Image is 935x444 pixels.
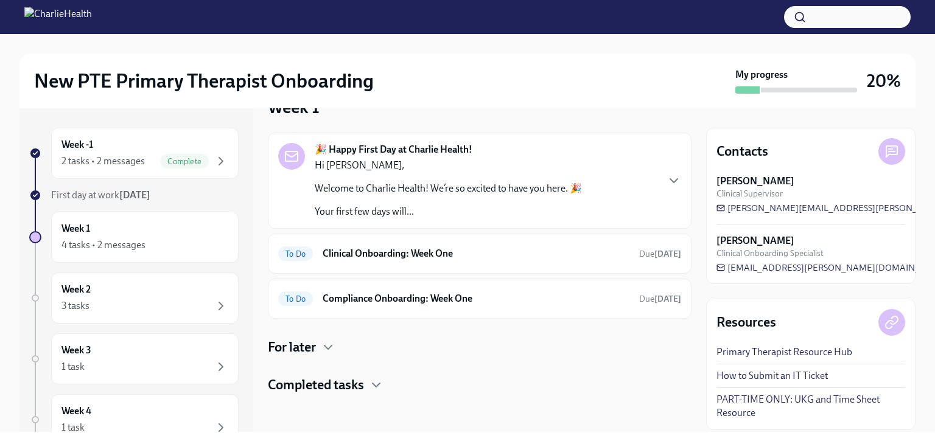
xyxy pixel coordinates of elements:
[29,212,239,263] a: Week 14 tasks • 2 messages
[654,294,681,304] strong: [DATE]
[51,189,150,201] span: First day at work
[29,189,239,202] a: First day at work[DATE]
[315,205,582,218] p: Your first few days will...
[323,292,629,305] h6: Compliance Onboarding: Week One
[716,248,824,259] span: Clinical Onboarding Specialist
[24,7,92,27] img: CharlieHealth
[119,189,150,201] strong: [DATE]
[315,182,582,195] p: Welcome to Charlie Health! We’re so excited to have you here. 🎉
[61,360,85,373] div: 1 task
[61,344,91,357] h6: Week 3
[716,345,852,359] a: Primary Therapist Resource Hub
[61,299,89,313] div: 3 tasks
[639,249,681,259] span: Due
[323,247,629,260] h6: Clinical Onboarding: Week One
[716,393,905,420] a: PART-TIME ONLY: UKG and Time Sheet Resource
[61,283,91,296] h6: Week 2
[160,157,209,166] span: Complete
[278,289,681,308] a: To DoCompliance Onboarding: Week OneDue[DATE]
[639,248,681,260] span: October 18th, 2025 10:00
[639,293,681,305] span: October 18th, 2025 10:00
[735,68,788,82] strong: My progress
[61,421,85,434] div: 1 task
[315,159,582,172] p: Hi [PERSON_NAME],
[268,338,692,356] div: For later
[61,404,91,418] h6: Week 4
[716,142,768,161] h4: Contacts
[716,234,794,248] strong: [PERSON_NAME]
[61,238,145,252] div: 4 tasks • 2 messages
[29,333,239,384] a: Week 31 task
[29,272,239,324] a: Week 23 tasks
[61,154,145,168] div: 2 tasks • 2 messages
[278,294,313,304] span: To Do
[867,70,901,92] h3: 20%
[654,249,681,259] strong: [DATE]
[278,249,313,258] span: To Do
[268,376,692,394] div: Completed tasks
[61,138,93,151] h6: Week -1
[29,128,239,179] a: Week -12 tasks • 2 messagesComplete
[278,244,681,263] a: To DoClinical Onboarding: Week OneDue[DATE]
[34,69,374,93] h2: New PTE Primary Therapist Onboarding
[716,369,828,383] a: How to Submit an IT Ticket
[268,376,364,394] h4: Completed tasks
[716,188,783,199] span: Clinical Supervisor
[716,313,776,331] h4: Resources
[61,222,90,235] h6: Week 1
[639,294,681,304] span: Due
[716,175,794,188] strong: [PERSON_NAME]
[268,338,316,356] h4: For later
[315,143,472,156] strong: 🎉 Happy First Day at Charlie Health!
